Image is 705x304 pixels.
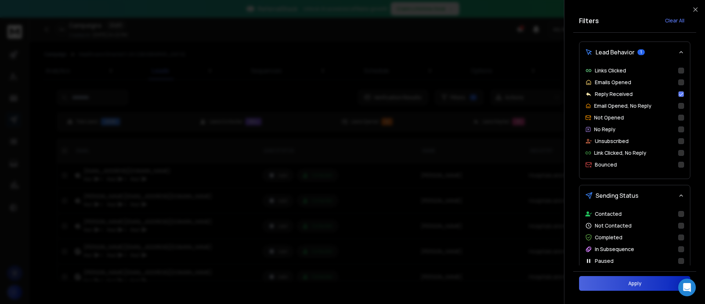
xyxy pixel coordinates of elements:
button: Clear All [659,13,690,28]
p: Not Contacted [595,222,632,229]
p: Not Opened [594,114,624,121]
button: Sending Status [579,185,690,206]
button: Lead Behavior1 [579,42,690,62]
h2: Filters [579,15,599,26]
p: Contacted [595,210,622,218]
p: Links Clicked [595,67,626,74]
div: Lead Behavior1 [579,62,690,179]
p: Paused [595,257,614,265]
p: Completed [595,234,622,241]
p: Email Opened, No Reply [594,102,651,110]
button: Apply [579,276,690,291]
p: Unsubscribed [595,137,629,145]
p: Bounced [595,161,617,168]
span: 1 [637,49,645,55]
span: Lead Behavior [596,48,634,57]
span: Sending Status [596,191,639,200]
p: No Reply [594,126,615,133]
p: Emails Opened [595,79,631,86]
div: Sending Status [579,206,690,287]
p: Link Clicked, No Reply [594,149,646,157]
div: Open Intercom Messenger [678,279,696,296]
p: Reply Received [595,90,633,98]
p: In Subsequence [595,246,634,253]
